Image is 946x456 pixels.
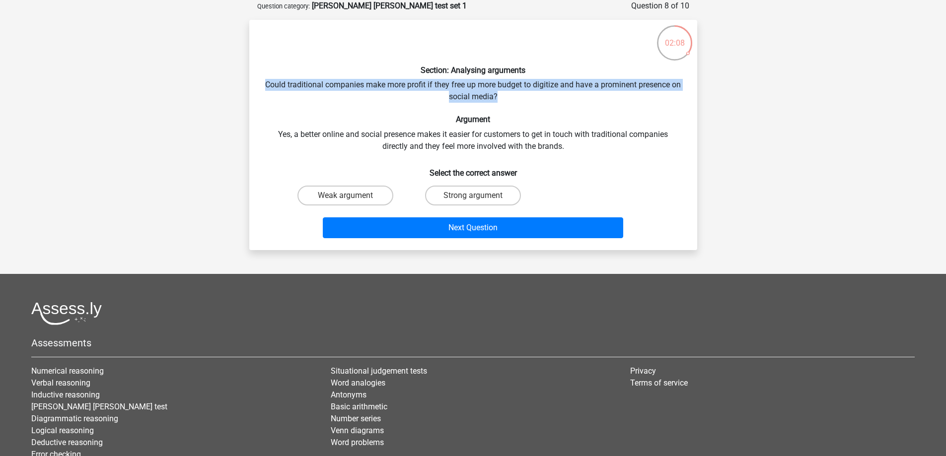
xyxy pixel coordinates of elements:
[331,402,387,411] a: Basic arithmetic
[331,414,381,423] a: Number series
[331,378,385,388] a: Word analogies
[265,160,681,178] h6: Select the correct answer
[312,1,467,10] strong: [PERSON_NAME] [PERSON_NAME] test set 1
[331,366,427,376] a: Situational judgement tests
[31,438,103,447] a: Deductive reasoning
[257,2,310,10] small: Question category:
[265,115,681,124] h6: Argument
[31,390,100,399] a: Inductive reasoning
[31,426,94,435] a: Logical reasoning
[31,366,104,376] a: Numerical reasoning
[265,65,681,75] h6: Section: Analysing arguments
[630,366,656,376] a: Privacy
[31,337,915,349] h5: Assessments
[331,426,384,435] a: Venn diagrams
[323,217,623,238] button: Next Question
[31,402,167,411] a: [PERSON_NAME] [PERSON_NAME] test
[253,28,693,242] div: Could traditional companies make more profit if they free up more budget to digitize and have a p...
[297,186,393,205] label: Weak argument
[31,378,90,388] a: Verbal reasoning
[656,24,693,49] div: 02:08
[331,390,366,399] a: Antonyms
[331,438,384,447] a: Word problems
[425,186,521,205] label: Strong argument
[31,302,102,325] img: Assessly logo
[31,414,118,423] a: Diagrammatic reasoning
[630,378,688,388] a: Terms of service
